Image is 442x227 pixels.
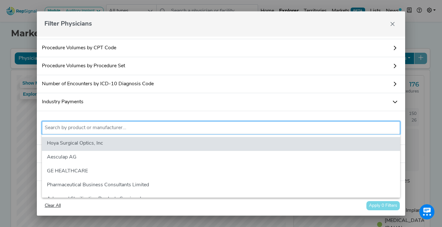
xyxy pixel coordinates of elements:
[37,181,405,199] a: Medicare FFS Practice Setting
[42,179,400,193] li: Pharmaceutical Business Consultants Limited
[387,19,398,29] button: Close
[42,137,400,151] li: Hoya Surgical Optics, Inc
[37,39,405,57] a: Procedure Volumes by CPT Code
[37,75,405,93] a: Number of Encounters by ICD-10 Diagnosis Code
[37,57,405,75] a: Procedure Volumes by Procedure Set
[45,124,397,132] input: Search by product or manufacturer...
[42,193,400,206] li: Advanced Sterilization Products Services Inc.
[37,111,405,145] div: Industry Payments
[42,201,64,211] button: Clear All
[37,93,405,111] a: Industry Payments
[42,151,400,165] li: Aesculap AG
[44,19,92,29] span: Filter Physicians
[37,163,405,181] a: Fellowship Training
[37,145,405,163] a: Referrals
[42,165,400,179] li: GE HEALTHCARE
